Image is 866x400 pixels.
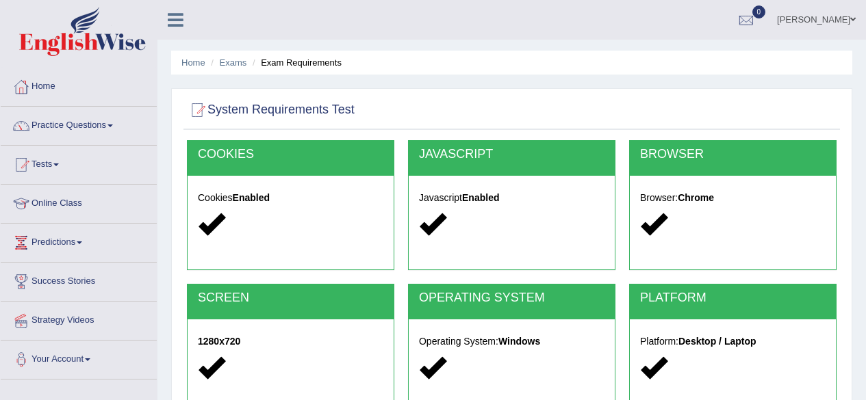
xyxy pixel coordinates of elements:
[462,192,499,203] strong: Enabled
[181,57,205,68] a: Home
[198,291,383,305] h2: SCREEN
[498,336,540,347] strong: Windows
[678,336,756,347] strong: Desktop / Laptop
[198,336,240,347] strong: 1280x720
[752,5,766,18] span: 0
[1,263,157,297] a: Success Stories
[1,185,157,219] a: Online Class
[1,341,157,375] a: Your Account
[419,291,604,305] h2: OPERATING SYSTEM
[1,107,157,141] a: Practice Questions
[1,68,157,102] a: Home
[640,291,826,305] h2: PLATFORM
[187,100,355,120] h2: System Requirements Test
[198,193,383,203] h5: Cookies
[640,193,826,203] h5: Browser:
[1,224,157,258] a: Predictions
[419,148,604,161] h2: JAVASCRIPT
[419,193,604,203] h5: Javascript
[640,148,826,161] h2: BROWSER
[198,148,383,161] h2: COOKIES
[220,57,247,68] a: Exams
[1,302,157,336] a: Strategy Videos
[249,56,342,69] li: Exam Requirements
[678,192,714,203] strong: Chrome
[640,336,826,347] h5: Platform:
[419,336,604,347] h5: Operating System:
[233,192,270,203] strong: Enabled
[1,146,157,180] a: Tests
